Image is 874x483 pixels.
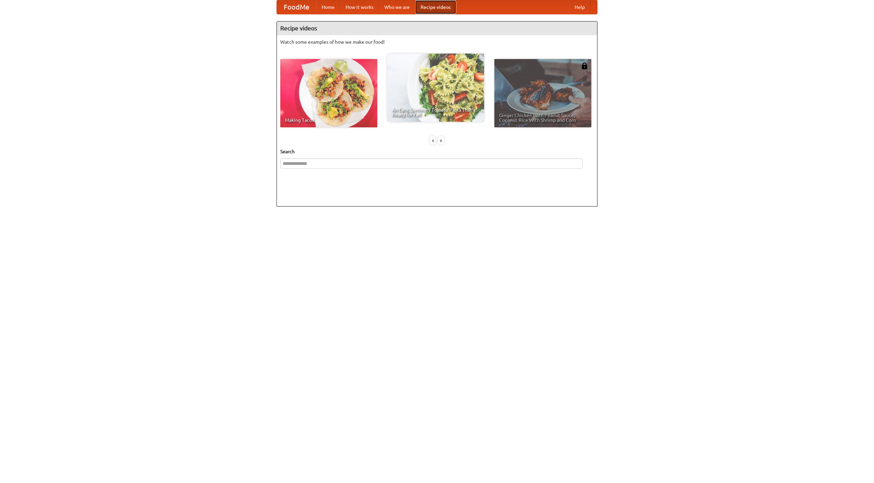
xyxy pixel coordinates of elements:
a: Making Tacos [280,59,377,127]
p: Watch some examples of how we make our food! [280,39,594,45]
span: An Easy, Summery Tomato Pasta That's Ready for Fall [392,108,479,117]
div: « [430,136,436,145]
a: Home [316,0,340,14]
a: An Easy, Summery Tomato Pasta That's Ready for Fall [387,54,484,122]
a: Recipe videos [415,0,456,14]
a: FoodMe [277,0,316,14]
h5: Search [280,148,594,155]
a: How it works [340,0,379,14]
a: Help [569,0,590,14]
a: Who we are [379,0,415,14]
img: 483408.png [581,62,588,69]
h4: Recipe videos [277,22,597,35]
div: » [438,136,444,145]
span: Making Tacos [285,118,372,123]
